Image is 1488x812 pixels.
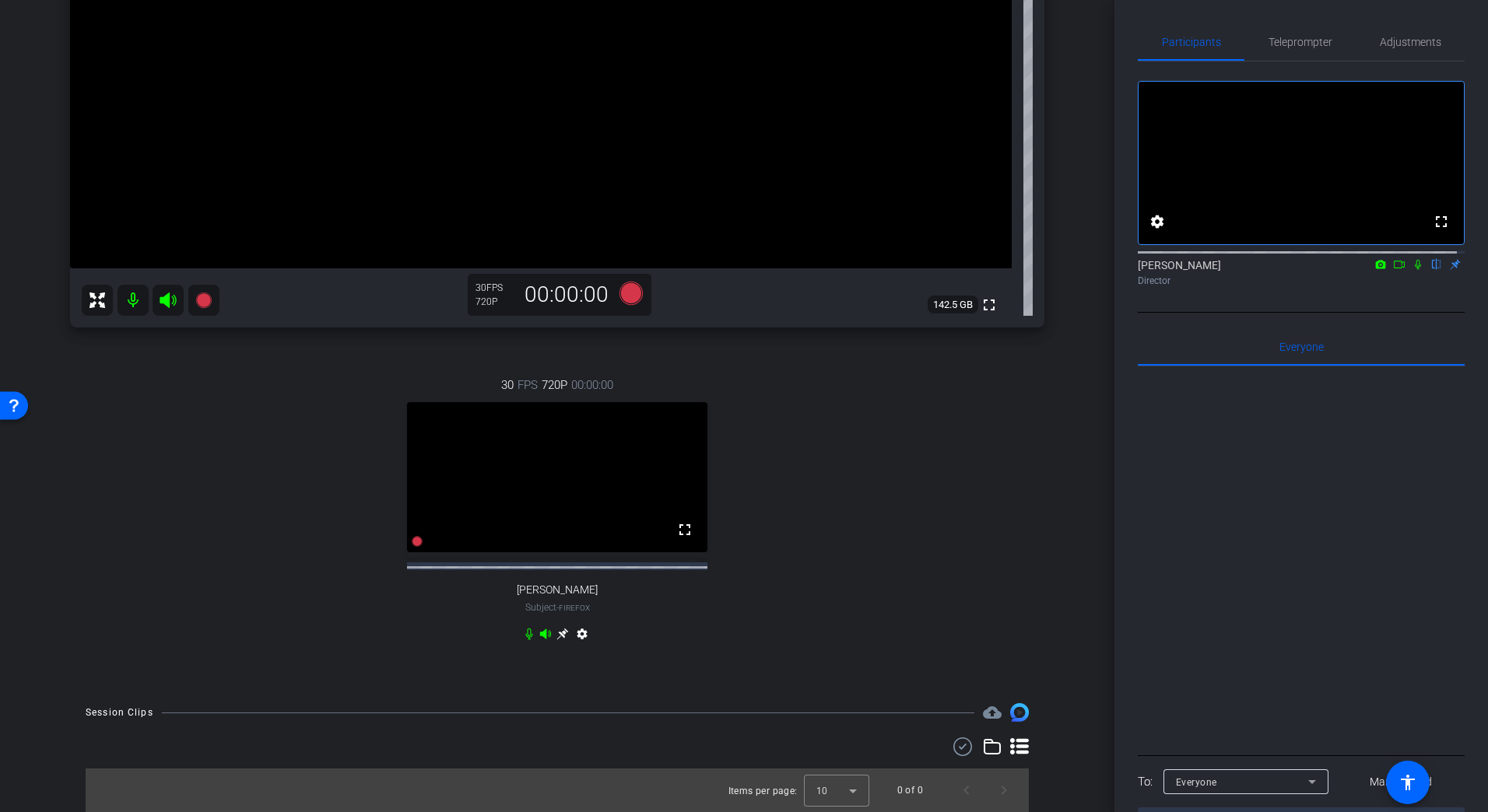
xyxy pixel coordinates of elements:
span: Subject [525,600,590,614]
mat-icon: flip [1427,257,1446,271]
span: Everyone [1176,777,1217,788]
span: Firefox [559,604,590,612]
button: Next page [985,772,1023,809]
button: Previous page [948,772,985,809]
div: 720P [476,296,514,308]
button: Mark all read [1338,768,1465,796]
div: 0 of 0 [897,782,923,798]
span: Adjustments [1380,37,1441,47]
span: Destinations for your clips [983,703,1002,722]
span: Teleprompter [1269,37,1332,47]
div: 00:00:00 [514,282,619,308]
span: FPS [486,282,503,293]
mat-icon: settings [573,628,591,646]
div: Director [1138,274,1465,288]
img: Session clips [1010,703,1029,722]
mat-icon: accessibility [1399,773,1417,792]
span: Mark all read [1370,774,1432,790]
div: Session Clips [86,705,153,720]
span: 30 [501,376,514,394]
mat-icon: fullscreen [980,296,998,314]
span: 720P [542,376,567,394]
mat-icon: fullscreen [1432,212,1451,231]
div: [PERSON_NAME] [1138,257,1465,288]
mat-icon: fullscreen [676,520,694,539]
mat-icon: settings [1148,212,1167,231]
span: 00:00:00 [571,376,613,394]
span: FPS [518,376,538,394]
mat-icon: cloud_upload [983,703,1002,722]
span: Everyone [1279,341,1324,352]
span: - [556,602,559,613]
span: [PERSON_NAME] [517,583,598,597]
span: Participants [1162,37,1221,47]
div: Items per page: [728,783,798,799]
div: To: [1138,773,1153,791]
div: 30 [476,282,514,294]
span: 142.5 GB [928,296,978,314]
